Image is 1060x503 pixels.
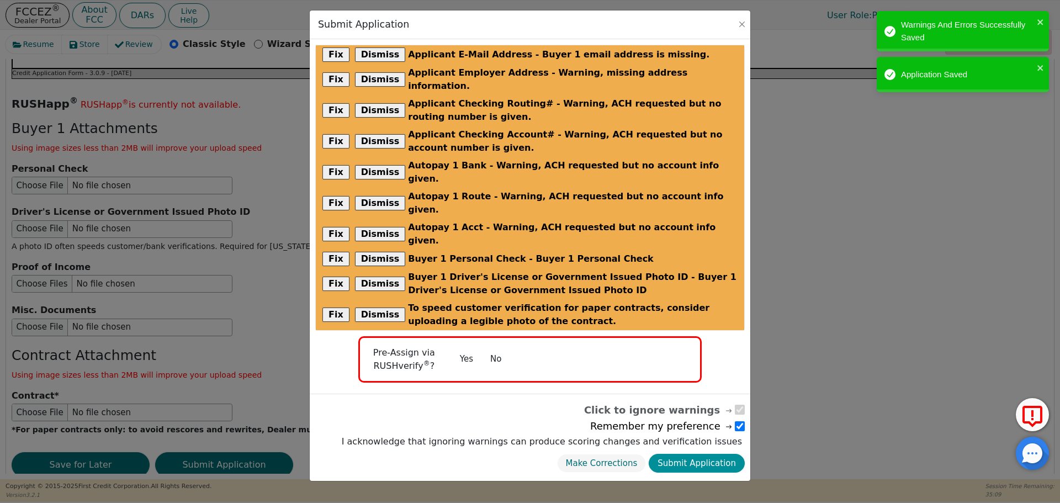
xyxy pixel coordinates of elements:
[355,47,406,62] button: Dismiss
[649,454,745,473] button: Submit Application
[408,159,738,186] span: Autopay 1 Bank - Warning, ACH requested but no account info given.
[408,66,738,93] span: Applicant Employer Address - Warning, missing address information.
[322,72,349,87] button: Fix
[408,48,709,61] span: Applicant E-Mail Address - Buyer 1 email address is missing.
[355,227,406,241] button: Dismiss
[355,277,406,291] button: Dismiss
[423,359,430,367] sup: ®
[355,252,406,266] button: Dismiss
[408,128,738,155] span: Applicant Checking Account# - Warning, ACH requested but no account number is given.
[557,454,646,473] button: Make Corrections
[451,350,482,369] button: Yes
[736,19,748,30] button: Close
[584,403,734,417] span: Click to ignore warnings
[1037,61,1045,74] button: close
[322,134,349,149] button: Fix
[481,350,510,369] button: No
[355,134,406,149] button: Dismiss
[355,72,406,87] button: Dismiss
[408,97,738,124] span: Applicant Checking Routing# - Warning, ACH requested but no routing number is given.
[318,19,409,30] h3: Submit Application
[1037,15,1045,28] button: close
[355,165,406,179] button: Dismiss
[322,308,349,322] button: Fix
[322,47,349,62] button: Fix
[322,252,349,266] button: Fix
[373,347,435,371] span: Pre-Assign via RUSHverify ?
[408,271,738,297] span: Buyer 1 Driver's License or Government Issued Photo ID - Buyer 1 Driver's License or Government I...
[408,221,738,247] span: Autopay 1 Acct - Warning, ACH requested but no account info given.
[901,19,1033,44] div: Warnings And Errors Successfully Saved
[322,277,349,291] button: Fix
[408,252,654,266] span: Buyer 1 Personal Check - Buyer 1 Personal Check
[408,190,738,216] span: Autopay 1 Route - Warning, ACH requested but no account info given.
[322,103,349,118] button: Fix
[322,165,349,179] button: Fix
[355,103,406,118] button: Dismiss
[408,301,738,328] span: To speed customer verification for paper contracts, consider uploading a legible photo of the con...
[339,435,745,448] label: I acknowledge that ignoring warnings can produce scoring changes and verification issues
[901,68,1033,81] div: Application Saved
[1016,398,1049,431] button: Report Error to FCC
[355,196,406,210] button: Dismiss
[322,196,349,210] button: Fix
[322,227,349,241] button: Fix
[355,308,406,322] button: Dismiss
[590,419,734,433] span: Remember my preference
